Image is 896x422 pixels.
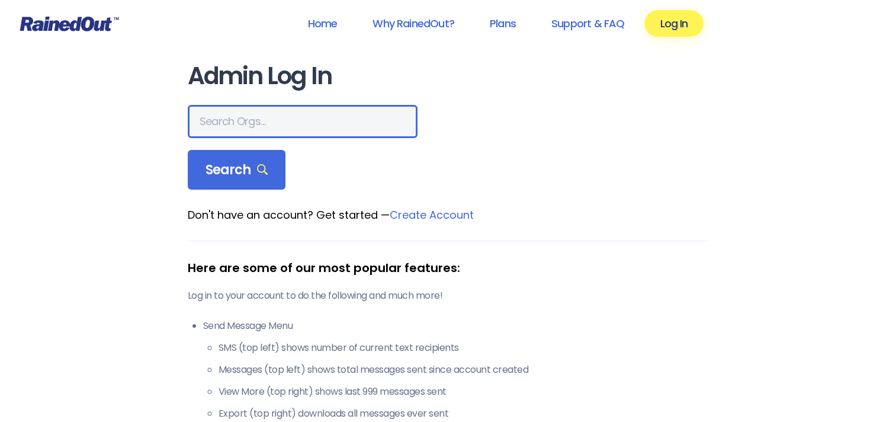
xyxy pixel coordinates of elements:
li: Messages (top left) shows total messages sent since account created [219,363,709,377]
a: Why RainedOut? [357,10,470,37]
div: Search [188,150,286,190]
a: Plans [474,10,531,37]
li: SMS (top left) shows number of current text recipients [219,341,709,355]
p: Log in to your account to do the following and much more! [188,289,709,303]
li: View More (top right) shows last 999 messages sent [219,385,709,399]
span: Search [205,162,268,178]
li: Export (top right) downloads all messages ever sent [219,407,709,421]
a: Create Account [390,207,474,222]
h1: Admin Log In [188,63,709,89]
a: Support & FAQ [536,10,640,37]
input: Search Orgs… [188,105,418,138]
div: Here are some of our most popular features: [188,259,709,277]
a: Log In [644,10,703,37]
a: Home [292,10,352,37]
li: Send Message Menu [203,319,709,421]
